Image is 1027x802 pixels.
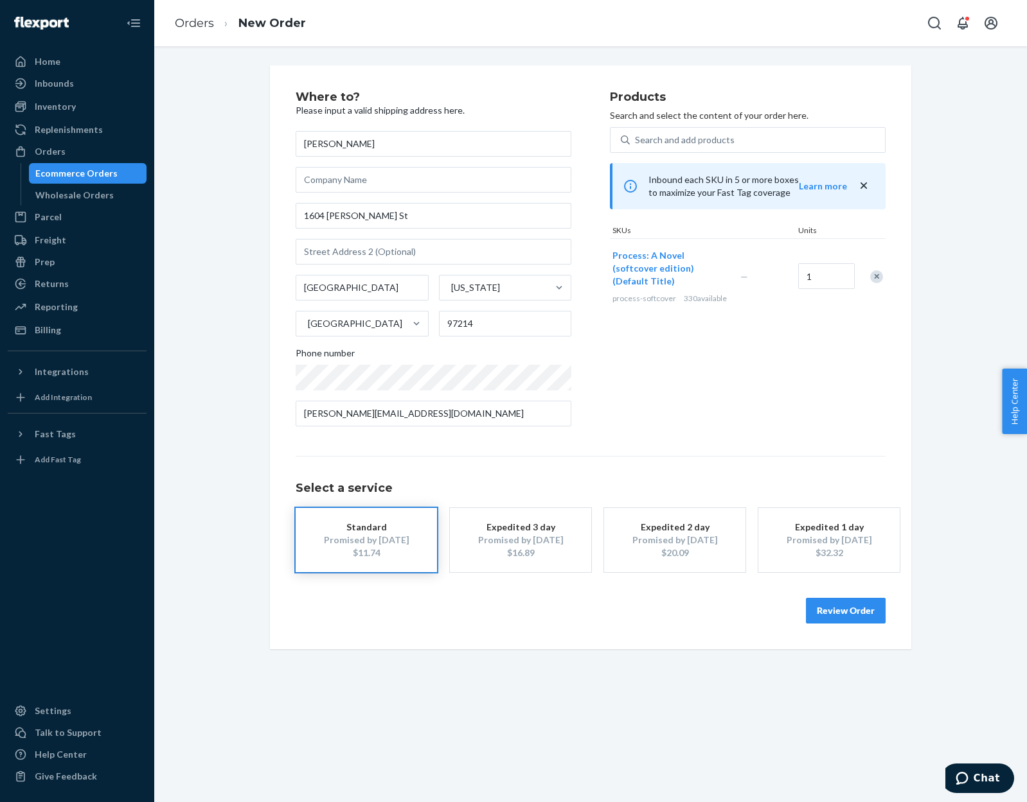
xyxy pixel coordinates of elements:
a: Wholesale Orders [29,185,147,205]
div: Add Integration [35,392,92,403]
input: [US_STATE] [450,281,451,294]
div: [US_STATE] [451,281,500,294]
a: Orders [175,16,214,30]
div: $32.32 [778,546,880,559]
a: Home [8,51,147,72]
p: Search and select the content of your order here. [610,109,886,122]
div: $11.74 [315,546,418,559]
a: Freight [8,230,147,250]
div: [GEOGRAPHIC_DATA] [308,317,402,330]
div: Inbound each SKU in 5 or more boxes to maximize your Fast Tag coverage [610,163,886,209]
div: Prep [35,256,55,268]
a: Inbounds [8,73,147,94]
img: Flexport logo [14,17,69,30]
div: Help Center [35,748,87,761]
button: Integrations [8,362,147,382]
div: Parcel [35,211,62,223]
div: Promised by [DATE] [469,534,572,546]
div: Settings [35,704,71,717]
button: Learn more [799,180,847,193]
div: SKUs [610,225,796,238]
a: Add Fast Tag [8,449,147,470]
div: Standard [315,521,418,534]
div: Integrations [35,365,89,378]
div: Reporting [35,301,78,313]
input: Quantity [798,263,855,289]
p: Please input a valid shipping address here. [296,104,571,117]
div: Freight [35,234,66,247]
h2: Products [610,91,886,104]
span: process-softcover [612,293,676,303]
button: Fast Tags [8,424,147,444]
div: Expedited 2 day [623,521,726,534]
a: Inventory [8,96,147,117]
h2: Where to? [296,91,571,104]
div: Units [796,225,853,238]
div: Promised by [DATE] [315,534,418,546]
span: 330 available [684,293,727,303]
a: Settings [8,701,147,721]
a: Returns [8,274,147,294]
div: Home [35,55,60,68]
a: Help Center [8,744,147,765]
div: Returns [35,277,69,290]
a: Billing [8,320,147,340]
div: Expedited 1 day [778,521,880,534]
input: ZIP Code [439,311,572,336]
span: Process: A Novel (softcover edition) (Default Title) [612,250,694,286]
ol: breadcrumbs [165,4,316,42]
button: Help Center [1002,369,1027,434]
span: — [740,271,748,282]
a: Prep [8,252,147,272]
input: First & Last Name [296,131,571,157]
button: Open account menu [978,10,1004,36]
h1: Select a service [296,482,886,495]
div: $20.09 [623,546,726,559]
iframe: Opens a widget where you can chat to one of our agents [945,763,1014,796]
a: Add Integration [8,387,147,408]
div: Replenishments [35,123,103,136]
button: StandardPromised by [DATE]$11.74 [296,508,437,572]
button: Review Order [806,598,886,623]
a: Reporting [8,297,147,317]
div: Talk to Support [35,726,102,739]
div: Orders [35,145,66,158]
div: Ecommerce Orders [35,167,118,180]
input: City [296,275,429,301]
button: Open notifications [950,10,976,36]
button: Talk to Support [8,722,147,743]
div: Expedited 3 day [469,521,572,534]
button: close [857,179,870,193]
div: Add Fast Tag [35,454,81,465]
button: Give Feedback [8,766,147,787]
div: Fast Tags [35,428,76,440]
input: Company Name [296,167,571,193]
button: Expedited 2 dayPromised by [DATE]$20.09 [604,508,746,572]
a: Parcel [8,207,147,227]
input: [GEOGRAPHIC_DATA] [307,317,308,330]
div: Promised by [DATE] [778,534,880,546]
button: Close Navigation [121,10,147,36]
div: $16.89 [469,546,572,559]
button: Expedited 1 dayPromised by [DATE]$32.32 [758,508,900,572]
input: Email (Only Required for International) [296,401,571,426]
span: Phone number [296,347,355,365]
div: Give Feedback [35,770,97,783]
div: Promised by [DATE] [623,534,726,546]
a: New Order [238,16,306,30]
a: Replenishments [8,119,147,140]
button: Open Search Box [922,10,947,36]
a: Ecommerce Orders [29,163,147,184]
div: Billing [35,324,61,336]
button: Process: A Novel (softcover edition) (Default Title) [612,249,725,288]
input: Street Address [296,203,571,229]
div: Inbounds [35,77,74,90]
div: Inventory [35,100,76,113]
button: Expedited 3 dayPromised by [DATE]$16.89 [450,508,591,572]
div: Wholesale Orders [35,189,114,202]
a: Orders [8,141,147,162]
input: Street Address 2 (Optional) [296,239,571,265]
div: Remove Item [870,270,883,283]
